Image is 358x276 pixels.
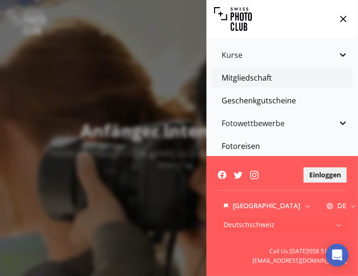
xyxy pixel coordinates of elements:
button: Einloggen [304,167,347,183]
span: Kurse [222,49,337,61]
a: Call Us [DATE]!058 51 00 270 [218,248,347,255]
button: Kurse [212,46,352,64]
nav: Sidebar [206,38,358,156]
a: Mitgliedschaft [212,68,352,87]
b: Einloggen [309,170,341,180]
a: [EMAIL_ADDRESS][DOMAIN_NAME] [218,257,347,265]
span: Fotowettbewerbe [222,118,337,129]
a: Fotoreisen [212,137,352,156]
a: Geschenkgutscheine [212,91,352,110]
div: Open Intercom Messenger [326,244,349,267]
button: Fotowettbewerbe [212,114,352,133]
button: [GEOGRAPHIC_DATA] [218,198,317,213]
